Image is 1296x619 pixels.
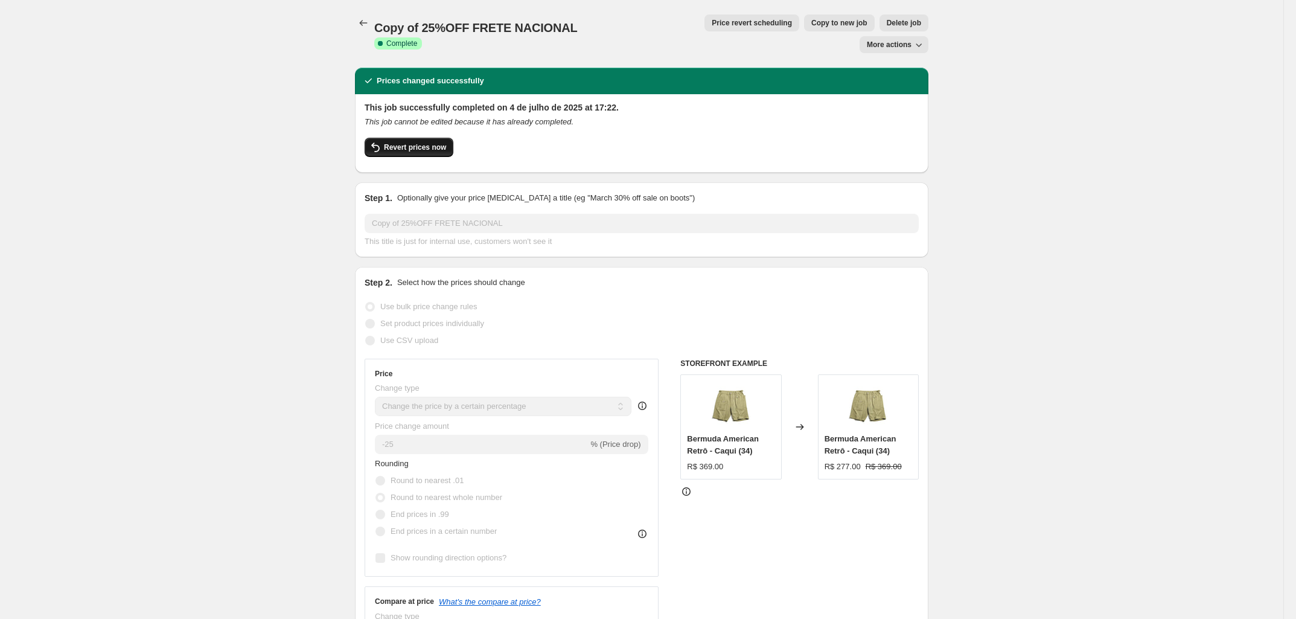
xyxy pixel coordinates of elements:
span: This title is just for internal use, customers won't see it [365,237,552,246]
span: Bermuda American Retrô - Caqui (34) [825,434,896,455]
div: R$ 277.00 [825,461,861,473]
div: R$ 369.00 [687,461,723,473]
span: Copy of 25%OFF FRETE NACIONAL [374,21,577,34]
strike: R$ 369.00 [866,461,902,473]
span: Show rounding direction options? [391,553,506,562]
h2: This job successfully completed on 4 de julho de 2025 at 17:22. [365,101,919,114]
button: More actions [860,36,928,53]
span: Price change amount [375,422,449,431]
button: Copy to new job [804,14,875,31]
i: This job cannot be edited because it has already completed. [365,117,573,126]
div: help [636,400,648,412]
h2: Prices changed successfully [377,75,484,87]
h2: Step 1. [365,192,392,204]
h6: STOREFRONT EXAMPLE [680,359,919,368]
input: 30% off holiday sale [365,214,919,233]
span: Set product prices individually [380,319,484,328]
span: Use CSV upload [380,336,438,345]
span: % (Price drop) [590,440,640,449]
span: Price revert scheduling [712,18,792,28]
button: Revert prices now [365,138,453,157]
h3: Compare at price [375,597,434,606]
img: bermuda-american-retro-caqui-almaselvagem-1_7d89369b-00b8-4841-8b9c-632d277ba975_80x.jpg [844,381,892,429]
h2: Step 2. [365,277,392,289]
span: Complete [386,39,417,48]
p: Optionally give your price [MEDICAL_DATA] a title (eg "March 30% off sale on boots") [397,192,695,204]
button: Price revert scheduling [704,14,799,31]
span: End prices in .99 [391,510,449,519]
span: Use bulk price change rules [380,302,477,311]
img: bermuda-american-retro-caqui-almaselvagem-1_7d89369b-00b8-4841-8b9c-632d277ba975_80x.jpg [707,381,755,429]
button: Delete job [879,14,928,31]
span: Change type [375,383,420,393]
h3: Price [375,369,392,379]
span: Delete job [887,18,921,28]
span: End prices in a certain number [391,527,497,536]
button: Price change jobs [355,14,372,31]
span: Round to nearest .01 [391,476,464,485]
input: -15 [375,435,588,454]
span: Revert prices now [384,143,446,152]
span: Rounding [375,459,409,468]
button: What's the compare at price? [439,597,541,606]
span: Round to nearest whole number [391,493,502,502]
span: Bermuda American Retrô - Caqui (34) [687,434,759,455]
span: More actions [867,40,911,50]
p: Select how the prices should change [397,277,525,289]
span: Copy to new job [811,18,867,28]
